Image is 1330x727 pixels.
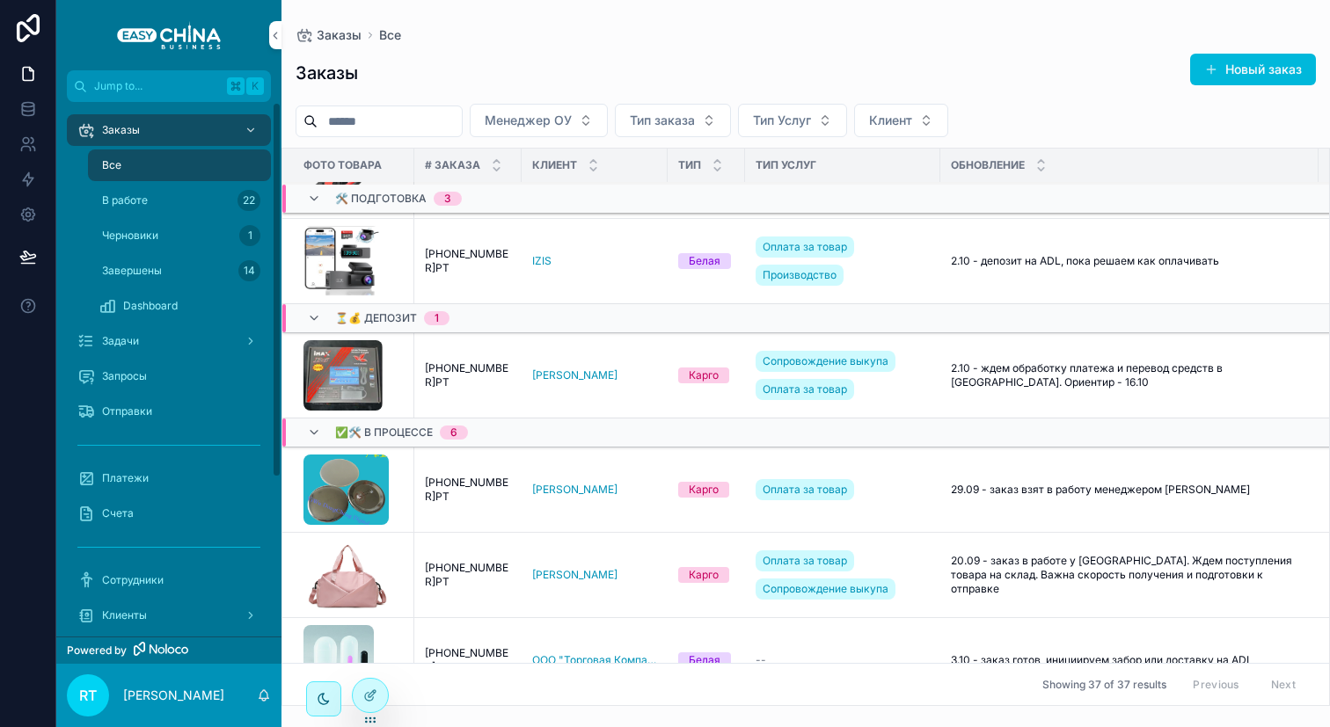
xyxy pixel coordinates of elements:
a: imax.jpg [303,340,404,411]
span: Заказы [317,26,362,44]
span: Менеджер ОУ [485,112,572,129]
a: IZIS [532,254,657,268]
span: Showing 37 of 37 results [1042,678,1166,692]
a: Производство [756,265,844,286]
a: Dashboard [88,290,271,322]
a: [PHONE_NUMBER]РТ [425,247,511,275]
span: # Заказа [425,158,480,172]
a: Карго [678,482,734,498]
a: 20.09 - заказ в работе у [GEOGRAPHIC_DATA]. Ждем поступления товара на склад. Важна скорость полу... [951,554,1308,596]
span: Клиент [532,158,577,172]
span: Dashboard [123,299,178,313]
span: [PHONE_NUMBER]РТ [425,361,511,389]
div: 22 [237,190,260,211]
div: Карго [689,367,719,383]
div: Белая [689,652,720,668]
a: Сопровождение выкупа [756,578,895,600]
span: Клиент [869,112,912,129]
a: Задачи [67,325,271,357]
span: Запросы [102,369,147,383]
span: ✅🛠️ В процессе [335,425,433,440]
a: [PHONE_NUMBER]РТ [425,646,511,674]
a: Белая [678,652,734,668]
p: [PERSON_NAME] [123,687,224,704]
a: изображение_viber_2025-03-12_16-30-12-060.png [303,454,404,525]
a: Сопровождение выкупа [756,351,895,372]
a: ООО "Торговая Компания ВПК" [532,653,657,667]
a: Все [88,149,271,181]
a: Monosnap-IZIS---регистраторы-от-18.10.2024---Google-Таблицы-2024-12-23-17-57-26.png [303,226,404,296]
span: Обновление [951,158,1025,172]
a: [PERSON_NAME] [532,483,617,497]
span: Сотрудники [102,573,164,587]
a: Заказы [67,114,271,146]
span: 3.10 - заказ готов, инициируем забор или доставку на ADL [951,653,1253,667]
span: Черновики [102,229,158,243]
a: [PERSON_NAME] [532,568,657,582]
span: Задачи [102,334,139,348]
a: 3.10 - заказ готов, инициируем забор или доставку на ADL [951,653,1308,667]
a: Оплата за товар [756,379,854,400]
a: [PERSON_NAME] [532,568,617,582]
a: Клиенты [67,600,271,631]
a: Оплата за товар [756,236,854,258]
span: Powered by [67,643,127,658]
div: Карго [689,482,719,498]
span: Заказы [102,123,140,137]
a: Платежи [67,462,271,494]
button: Select Button [470,104,608,137]
img: 23.png [303,540,389,610]
div: Карго [689,567,719,583]
span: Платежи [102,471,149,485]
a: IZIS [532,254,552,268]
span: Сопровождение выкупа [763,582,888,596]
span: Все [102,158,121,172]
span: 29.09 - заказ взят в работу менеджером [PERSON_NAME] [951,483,1250,497]
span: Счета [102,506,134,520]
img: imax.jpg [303,340,383,411]
a: Powered by [56,636,281,664]
a: Оплата за товарПроизводство [756,233,930,289]
button: Новый заказ [1190,54,1316,85]
a: Карго [678,567,734,583]
img: App logo [117,21,221,49]
a: Сопровождение выкупаОплата за товар [756,347,930,403]
span: RT [79,685,97,706]
a: 2.10 - ждем обработку платежа и перевод средств в [GEOGRAPHIC_DATA]. Ориентир - 16.10 [951,361,1308,389]
button: Select Button [854,104,948,137]
a: Заказы [296,26,362,44]
div: Белая [689,253,720,269]
a: -- [756,653,930,667]
img: Monosnap-IZIS---регистраторы-от-18.10.2024---Google-Таблицы-2024-12-23-17-57-26.png [303,226,379,296]
span: Клиенты [102,608,147,622]
a: Счета [67,498,271,529]
span: Производство [763,268,837,282]
span: Jump to... [94,79,220,93]
a: 29.09 - заказ взят в работу менеджером [PERSON_NAME] [951,483,1308,497]
a: [PERSON_NAME] [532,483,657,497]
a: В работе22 [88,185,271,216]
span: Оплата за товар [763,240,847,254]
div: 1 [435,311,439,325]
span: Сопровождение выкупа [763,354,888,368]
a: [PHONE_NUMBER]РТ [425,561,511,589]
span: Тип Услуг [753,112,811,129]
img: silicone-caps-500_425.jpg [303,625,374,695]
span: -- [756,653,766,667]
span: В работе [102,193,148,207]
span: [PERSON_NAME] [532,368,617,382]
button: Select Button [615,104,731,137]
a: Все [379,26,401,44]
button: Jump to...K [67,70,271,102]
span: Оплата за товар [763,382,847,396]
span: Завершены [102,264,162,278]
